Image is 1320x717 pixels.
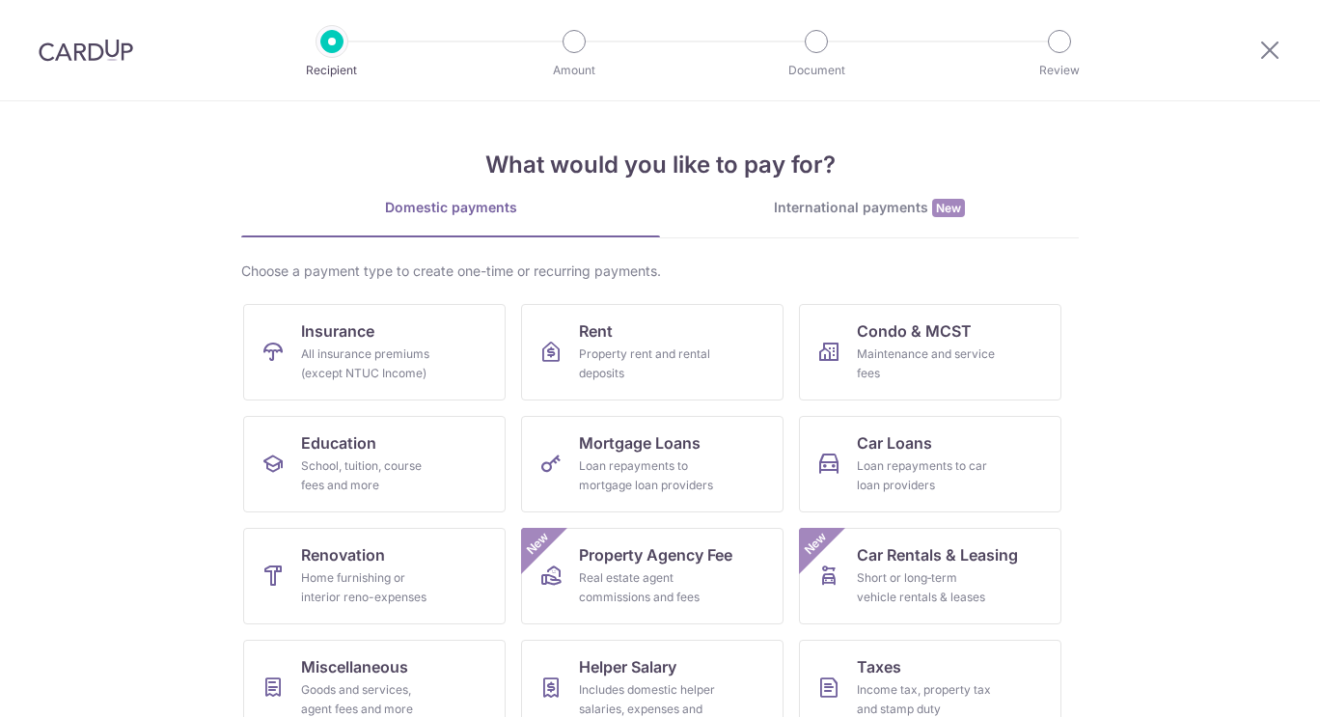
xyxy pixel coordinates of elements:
span: Car Loans [857,431,932,455]
span: Car Rentals & Leasing [857,543,1018,566]
div: Maintenance and service fees [857,345,996,383]
span: Property Agency Fee [579,543,732,566]
a: Mortgage LoansLoan repayments to mortgage loan providers [521,416,784,512]
a: RenovationHome furnishing or interior reno-expenses [243,528,506,624]
div: International payments [660,198,1079,218]
div: School, tuition, course fees and more [301,456,440,495]
div: Domestic payments [241,198,660,217]
span: Miscellaneous [301,655,408,678]
div: All insurance premiums (except NTUC Income) [301,345,440,383]
a: Property Agency FeeReal estate agent commissions and feesNew [521,528,784,624]
iframe: Opens a widget where you can find more information [1196,659,1301,707]
span: Mortgage Loans [579,431,701,455]
img: CardUp [39,39,133,62]
p: Document [745,61,888,80]
div: Real estate agent commissions and fees [579,568,718,607]
span: Rent [579,319,613,343]
div: Home furnishing or interior reno-expenses [301,568,440,607]
p: Recipient [261,61,403,80]
div: Short or long‑term vehicle rentals & leases [857,568,996,607]
p: Review [988,61,1131,80]
div: Choose a payment type to create one-time or recurring payments. [241,262,1079,281]
a: Car LoansLoan repayments to car loan providers [799,416,1061,512]
p: Amount [503,61,646,80]
span: Taxes [857,655,901,678]
span: Condo & MCST [857,319,972,343]
span: Insurance [301,319,374,343]
h4: What would you like to pay for? [241,148,1079,182]
a: Car Rentals & LeasingShort or long‑term vehicle rentals & leasesNew [799,528,1061,624]
span: New [800,528,832,560]
div: Loan repayments to car loan providers [857,456,996,495]
a: RentProperty rent and rental deposits [521,304,784,400]
span: Helper Salary [579,655,676,678]
span: Renovation [301,543,385,566]
div: Loan repayments to mortgage loan providers [579,456,718,495]
a: EducationSchool, tuition, course fees and more [243,416,506,512]
a: Condo & MCSTMaintenance and service fees [799,304,1061,400]
span: New [932,199,965,217]
div: Property rent and rental deposits [579,345,718,383]
span: Education [301,431,376,455]
a: InsuranceAll insurance premiums (except NTUC Income) [243,304,506,400]
span: New [522,528,554,560]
